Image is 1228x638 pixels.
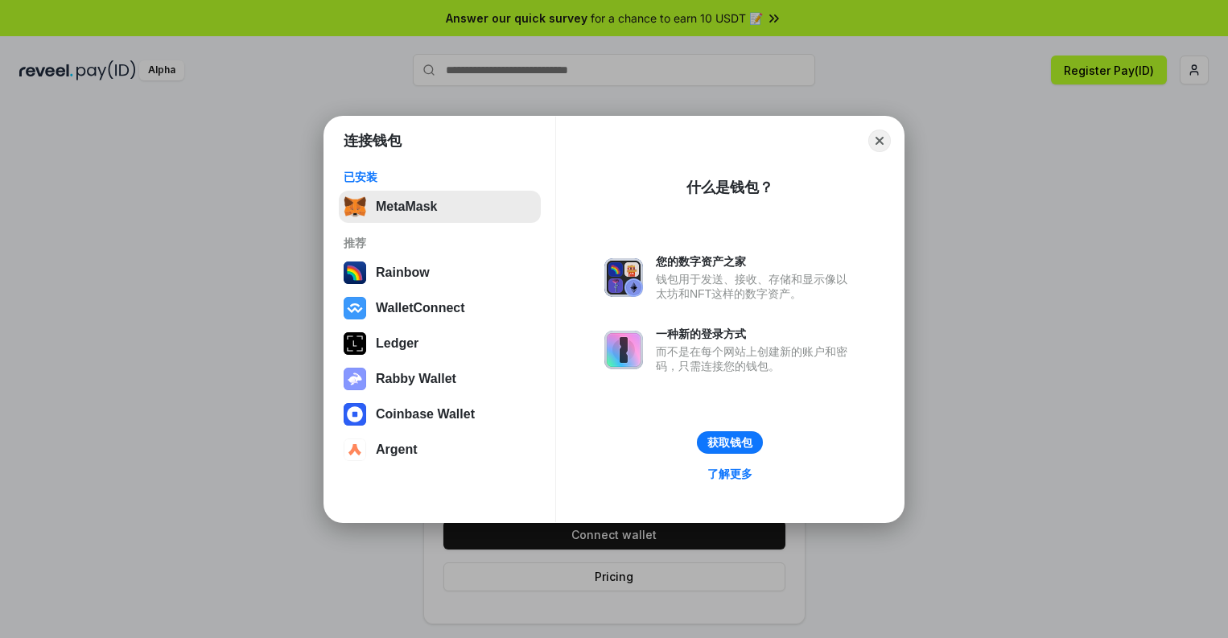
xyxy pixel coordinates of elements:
img: svg+xml,%3Csvg%20width%3D%22120%22%20height%3D%22120%22%20viewBox%3D%220%200%20120%20120%22%20fil... [344,261,366,284]
div: 什么是钱包？ [686,178,773,197]
div: 一种新的登录方式 [656,327,855,341]
div: 您的数字资产之家 [656,254,855,269]
img: svg+xml,%3Csvg%20xmlns%3D%22http%3A%2F%2Fwww.w3.org%2F2000%2Fsvg%22%20fill%3D%22none%22%20viewBox... [344,368,366,390]
button: Rainbow [339,257,541,289]
button: Ledger [339,327,541,360]
div: 而不是在每个网站上创建新的账户和密码，只需连接您的钱包。 [656,344,855,373]
button: Rabby Wallet [339,363,541,395]
button: Close [868,130,891,152]
div: Ledger [376,336,418,351]
img: svg+xml,%3Csvg%20xmlns%3D%22http%3A%2F%2Fwww.w3.org%2F2000%2Fsvg%22%20width%3D%2228%22%20height%3... [344,332,366,355]
div: Coinbase Wallet [376,407,475,422]
button: 获取钱包 [697,431,763,454]
img: svg+xml,%3Csvg%20xmlns%3D%22http%3A%2F%2Fwww.w3.org%2F2000%2Fsvg%22%20fill%3D%22none%22%20viewBox... [604,331,643,369]
div: 了解更多 [707,467,752,481]
div: 钱包用于发送、接收、存储和显示像以太坊和NFT这样的数字资产。 [656,272,855,301]
div: 获取钱包 [707,435,752,450]
button: MetaMask [339,191,541,223]
div: 推荐 [344,236,536,250]
img: svg+xml,%3Csvg%20width%3D%2228%22%20height%3D%2228%22%20viewBox%3D%220%200%2028%2028%22%20fill%3D... [344,438,366,461]
div: MetaMask [376,200,437,214]
button: WalletConnect [339,292,541,324]
h1: 连接钱包 [344,131,402,150]
img: svg+xml,%3Csvg%20fill%3D%22none%22%20height%3D%2233%22%20viewBox%3D%220%200%2035%2033%22%20width%... [344,196,366,218]
a: 了解更多 [698,463,762,484]
img: svg+xml,%3Csvg%20width%3D%2228%22%20height%3D%2228%22%20viewBox%3D%220%200%2028%2028%22%20fill%3D... [344,403,366,426]
button: Argent [339,434,541,466]
button: Coinbase Wallet [339,398,541,430]
div: Rainbow [376,265,430,280]
img: svg+xml,%3Csvg%20width%3D%2228%22%20height%3D%2228%22%20viewBox%3D%220%200%2028%2028%22%20fill%3D... [344,297,366,319]
div: WalletConnect [376,301,465,315]
img: svg+xml,%3Csvg%20xmlns%3D%22http%3A%2F%2Fwww.w3.org%2F2000%2Fsvg%22%20fill%3D%22none%22%20viewBox... [604,258,643,297]
div: 已安装 [344,170,536,184]
div: Argent [376,442,418,457]
div: Rabby Wallet [376,372,456,386]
